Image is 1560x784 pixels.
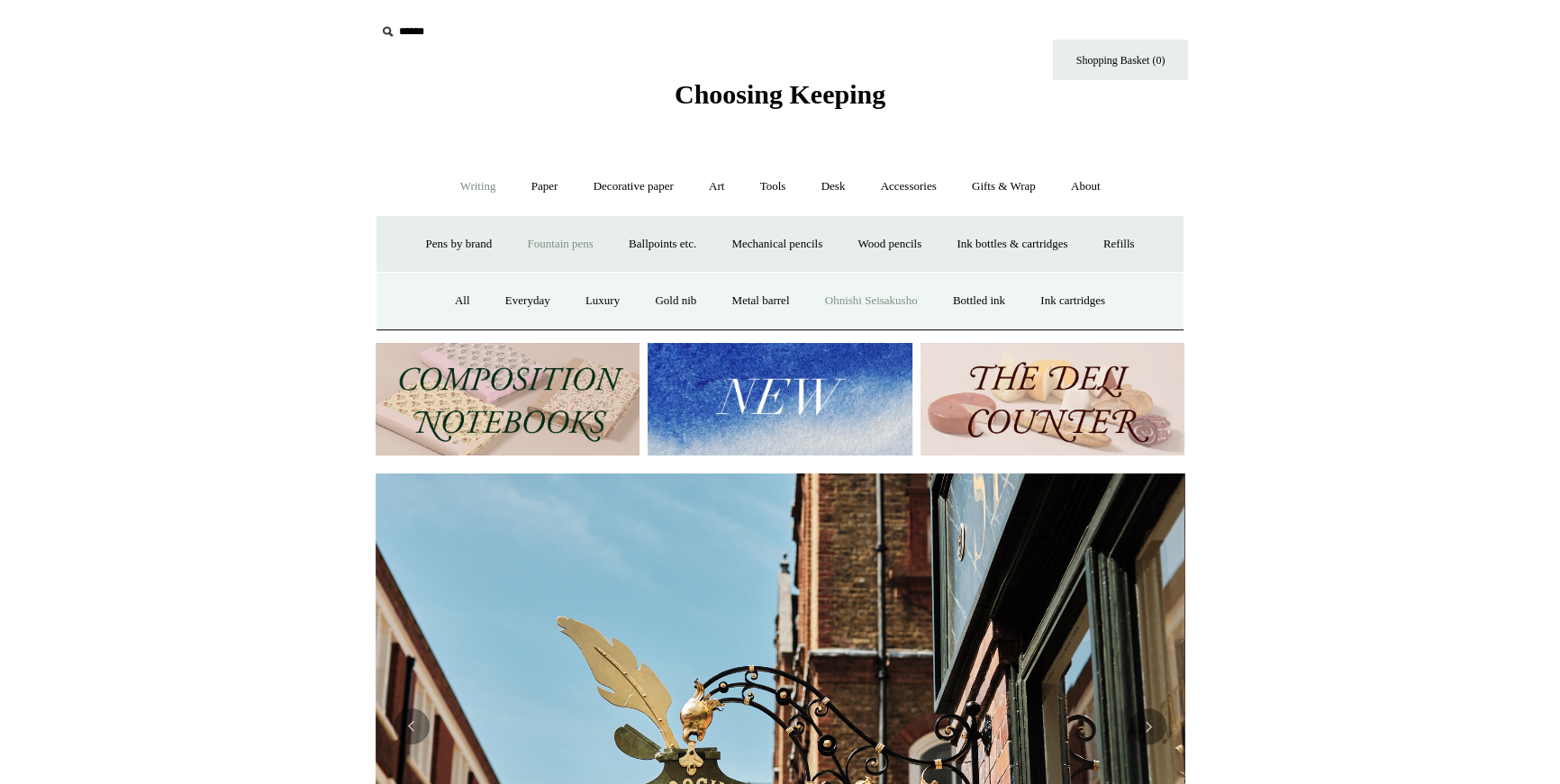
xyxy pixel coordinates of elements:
span: Choosing Keeping [675,79,885,109]
a: Gifts & Wrap [956,163,1052,211]
button: Previous [394,708,430,744]
a: Ink cartridges [1024,277,1121,325]
a: All [439,277,486,325]
a: Luxury [569,277,636,325]
a: Pens by brand [410,221,509,268]
a: Ohnishi Seisakusho [809,277,934,325]
a: Everyday [489,277,567,325]
a: Refills [1087,221,1151,268]
a: About [1055,163,1117,211]
img: New.jpg__PID:f73bdf93-380a-4a35-bcfe-7823039498e1 [648,343,912,455]
a: Shopping Basket (0) [1053,40,1188,80]
img: The Deli Counter [921,343,1184,455]
img: 202302 Composition ledgers.jpg__PID:69722ee6-fa44-49dd-a067-31375e5d54ec [376,343,639,455]
a: Writing [444,163,512,211]
a: Fountain pens [511,221,609,268]
a: Accessories [865,163,953,211]
a: Ballpoints etc. [612,221,712,268]
a: Wood pencils [841,221,938,268]
a: Ink bottles & cartridges [940,221,1084,268]
a: Decorative paper [577,163,690,211]
a: Metal barrel [716,277,806,325]
a: Mechanical pencils [715,221,839,268]
a: Choosing Keeping [675,94,885,106]
a: Art [693,163,740,211]
a: Gold nib [639,277,712,325]
a: Tools [744,163,803,211]
a: Desk [805,163,862,211]
button: Next [1130,708,1166,744]
a: Bottled ink [937,277,1021,325]
a: Paper [515,163,575,211]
